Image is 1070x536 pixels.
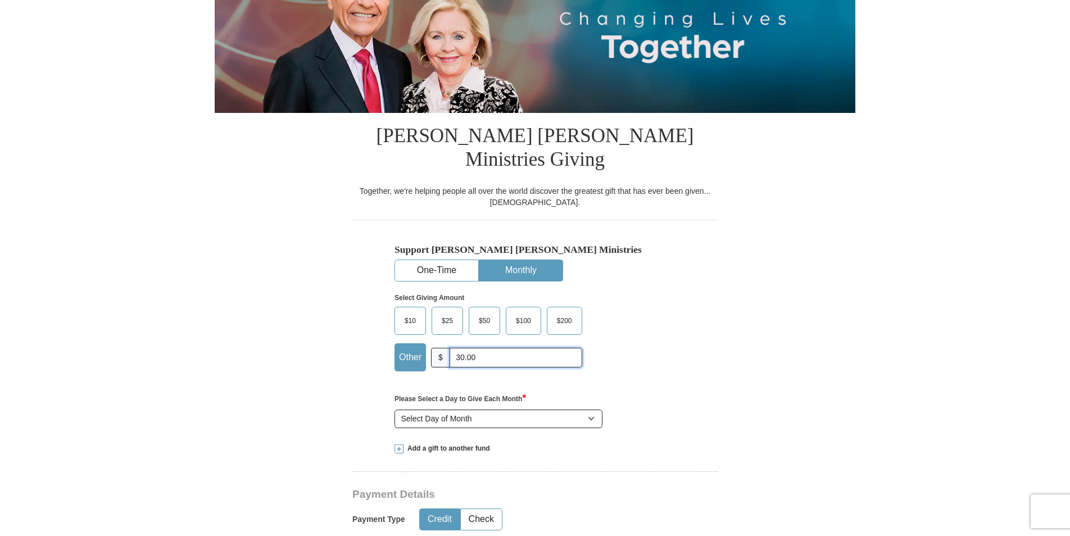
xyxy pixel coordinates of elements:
[436,312,459,329] span: $25
[395,344,425,371] label: Other
[403,444,490,453] span: Add a gift to another fund
[510,312,537,329] span: $100
[395,244,675,256] h5: Support [PERSON_NAME] [PERSON_NAME] Ministries
[473,312,496,329] span: $50
[395,260,478,281] button: One-Time
[551,312,578,329] span: $200
[461,509,502,530] button: Check
[431,348,450,367] span: $
[352,488,639,501] h3: Payment Details
[399,312,421,329] span: $10
[420,509,460,530] button: Credit
[395,395,526,403] strong: Please Select a Day to Give Each Month
[395,294,464,302] strong: Select Giving Amount
[479,260,563,281] button: Monthly
[352,515,405,524] h5: Payment Type
[352,113,718,185] h1: [PERSON_NAME] [PERSON_NAME] Ministries Giving
[352,185,718,208] div: Together, we're helping people all over the world discover the greatest gift that has ever been g...
[450,348,582,367] input: Other Amount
